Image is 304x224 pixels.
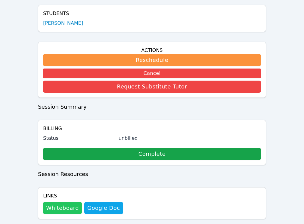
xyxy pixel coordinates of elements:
button: Reschedule [43,54,261,66]
button: Cancel [43,69,261,78]
div: unbilled [119,135,261,142]
h4: Actions [43,47,261,54]
label: Status [43,135,115,142]
a: [PERSON_NAME] [43,20,83,27]
h4: Students [43,10,261,17]
h3: Session Summary [38,103,266,111]
h4: Links [43,192,123,200]
button: Whiteboard [43,202,82,214]
button: Request Substitute Tutor [43,81,261,93]
a: Google Doc [84,202,123,214]
h3: Session Resources [38,170,266,178]
h4: Billing [43,125,261,132]
a: Complete [43,148,261,160]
